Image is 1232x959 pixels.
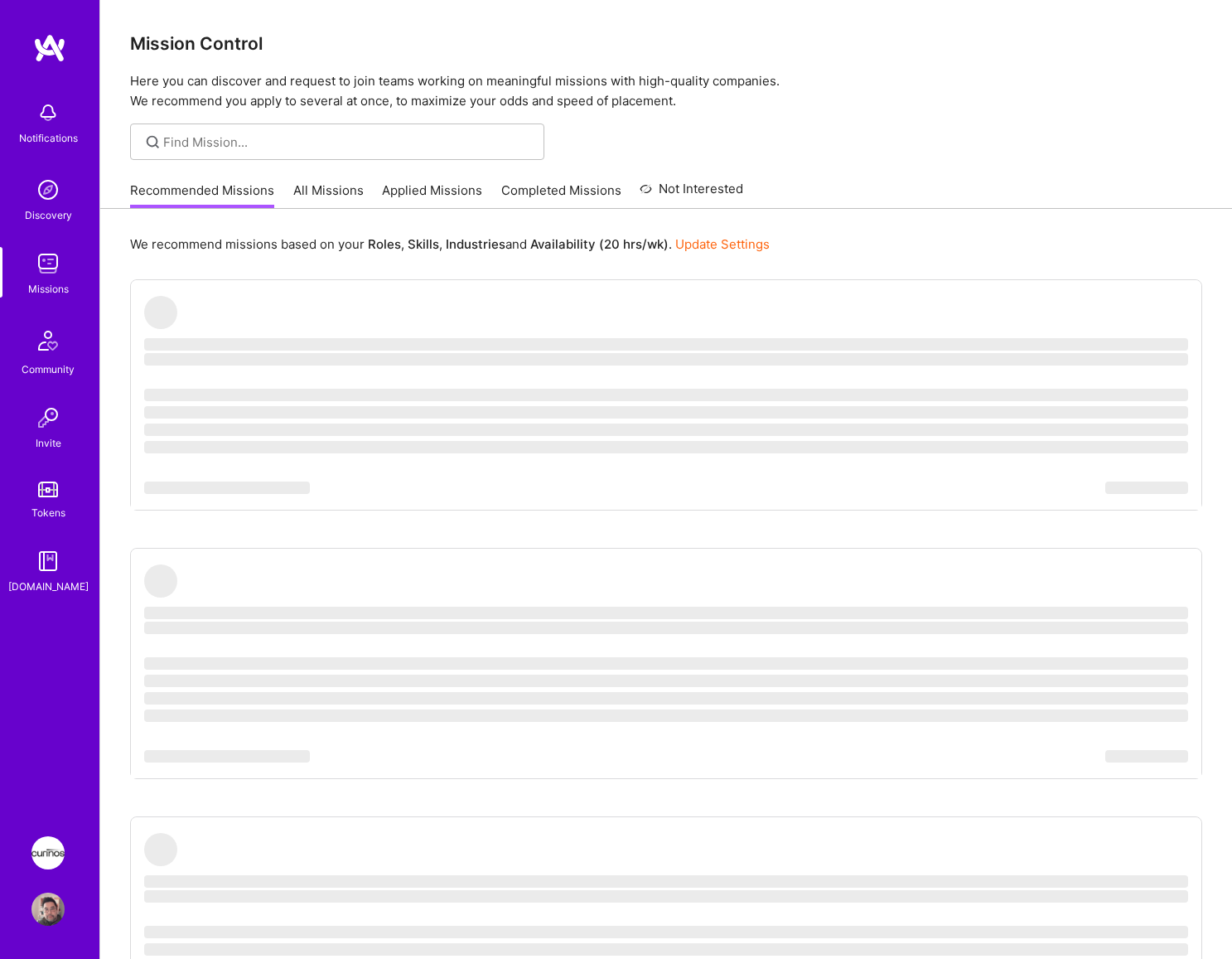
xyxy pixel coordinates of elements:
div: Discovery [25,206,72,224]
div: [DOMAIN_NAME] [8,578,89,595]
a: User Avatar [27,893,69,926]
div: Missions [28,280,69,298]
a: Completed Missions [501,182,621,209]
b: Skills [408,236,439,252]
a: Not Interested [640,179,743,209]
h3: Mission Control [130,33,1202,54]
div: Tokens [31,504,65,521]
p: Here you can discover and request to join teams working on meaningful missions with high-quality ... [130,71,1202,111]
img: teamwork [31,247,65,280]
b: Roles [368,236,401,252]
img: Community [28,321,68,361]
b: Industries [446,236,505,252]
img: tokens [38,482,58,497]
img: User Avatar [31,893,65,926]
img: logo [33,33,66,63]
div: Invite [36,434,61,452]
p: We recommend missions based on your , , and . [130,235,770,253]
i: icon SearchGrey [143,133,162,152]
a: Recommended Missions [130,182,274,209]
img: Curinos: Transforming Data Delivery in Financial Services [31,836,65,869]
a: Curinos: Transforming Data Delivery in Financial Services [27,836,69,869]
img: discovery [31,173,65,206]
div: Notifications [19,129,78,147]
a: Applied Missions [382,182,482,209]
b: Availability (20 hrs/wk) [530,236,669,252]
img: Invite [31,401,65,434]
a: Update Settings [675,236,770,252]
img: bell [31,96,65,129]
a: All Missions [293,182,364,209]
div: Community [22,361,75,378]
input: Find Mission... [163,133,532,151]
img: guide book [31,545,65,578]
